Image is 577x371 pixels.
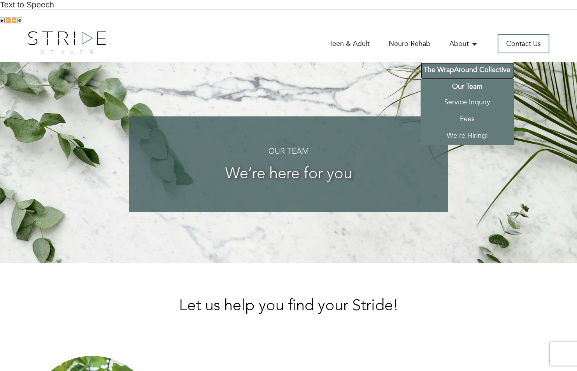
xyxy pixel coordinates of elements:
a: About [449,39,479,49]
a: Neuro Rehab [389,39,430,49]
button: Forward [11,18,17,23]
h4: Our Team [145,148,433,156]
button: Settings [17,18,22,23]
img: logo.png [28,31,106,54]
a: Teen & Adult [329,39,370,49]
button: Previous [5,18,11,23]
a: Fees [421,111,514,128]
a: Service Inquiry [421,95,514,111]
h3: We’re here for you [145,166,433,183]
a: The WrapAround Collective [421,62,514,79]
h2: Let us help you find your Stride! [28,298,549,315]
a: Our Team [421,79,514,95]
a: Contact Us [498,34,549,53]
a: We’re Hiring! [421,128,514,145]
